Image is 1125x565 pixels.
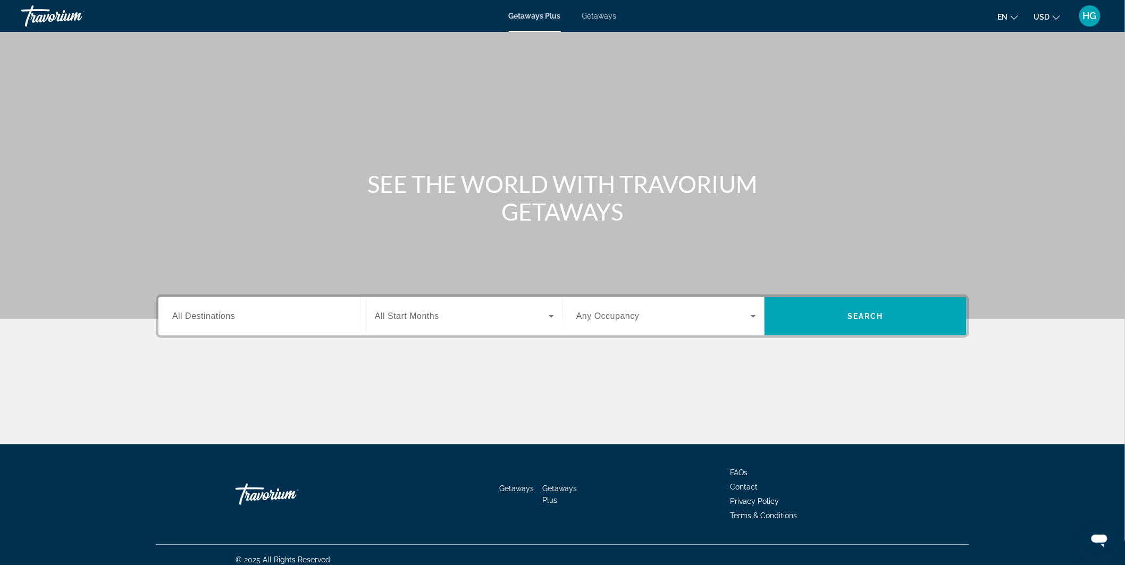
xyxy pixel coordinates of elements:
button: User Menu [1076,5,1104,27]
a: Getaways Plus [543,484,577,504]
span: © 2025 All Rights Reserved. [236,555,332,564]
a: Travorium [236,478,342,510]
h1: SEE THE WORLD WITH TRAVORIUM GETAWAYS [363,170,762,225]
span: HG [1083,11,1097,21]
a: Contact [730,483,758,491]
span: All Start Months [375,311,439,321]
a: Terms & Conditions [730,511,797,520]
a: Privacy Policy [730,497,779,505]
button: Change currency [1034,9,1060,24]
span: Search [847,312,884,321]
button: Change language [998,9,1018,24]
a: FAQs [730,468,748,477]
button: Search [765,297,967,335]
span: USD [1034,13,1050,21]
a: Getaways [582,12,617,20]
iframe: Button to launch messaging window [1082,522,1116,556]
a: Getaways [500,484,534,493]
span: Any Occupancy [576,311,640,321]
span: en [998,13,1008,21]
span: All Destinations [172,311,235,321]
div: Search widget [158,297,967,335]
a: Getaways Plus [509,12,561,20]
a: Travorium [21,2,128,30]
